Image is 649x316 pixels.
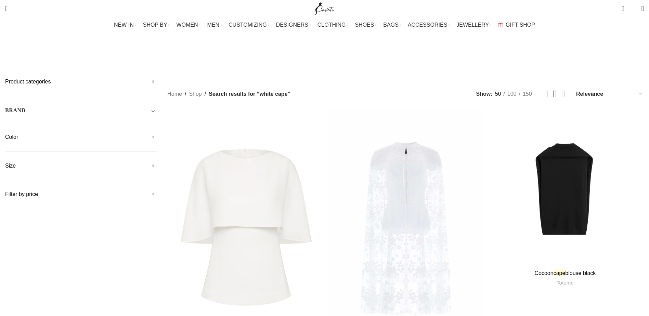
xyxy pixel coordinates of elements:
[2,2,11,15] a: Search
[383,18,401,32] a: BAGS
[520,90,534,98] a: 150
[209,90,290,98] span: Search results for “white cape”
[229,22,267,28] span: CUSTOMIZING
[505,90,519,98] a: 100
[229,18,269,32] a: CUSTOMIZING
[355,22,374,28] span: SHOES
[622,3,627,9] span: 0
[495,91,501,97] span: 50
[177,22,198,28] span: WOMEN
[408,22,447,28] span: ACCESSORIES
[618,2,627,15] a: 0
[5,190,157,198] h5: Filter by price
[486,109,644,266] a: Cocoon <em class="algolia-search-highlight">cape</em> blouse black
[456,18,491,32] a: JEWELLERY
[498,18,535,32] a: GIFT SHOP
[5,133,157,141] h5: Color
[493,90,504,98] a: 50
[5,162,157,170] h5: Size
[189,90,202,98] a: Shop
[456,22,489,28] span: JEWELLERY
[2,18,647,32] div: Main navigation
[554,270,566,276] em: cape
[167,90,290,98] nav: Breadcrumb
[276,22,308,28] span: DESIGNERS
[507,91,517,97] span: 100
[276,18,311,32] a: DESIGNERS
[561,89,565,99] a: Grid view 4
[534,270,596,276] a: Cocooncapeblouse black
[231,39,418,57] h1: Search results: “white cape”
[523,91,532,97] span: 150
[575,89,644,99] select: Shop order
[177,18,200,32] a: WOMEN
[355,18,376,32] a: SHOES
[207,22,220,28] span: MEN
[114,22,134,28] span: NEW IN
[5,107,26,114] h5: BRAND
[317,18,348,32] a: CLOTHING
[383,22,398,28] span: BAGS
[143,18,170,32] a: SHOP BY
[506,22,535,28] span: GIFT SHOP
[207,18,222,32] a: MEN
[5,78,157,85] h5: Product categories
[545,89,548,99] a: Grid view 2
[167,90,182,98] a: Home
[476,90,493,98] span: Show
[629,2,636,15] div: My Wishlist
[114,18,136,32] a: NEW IN
[408,18,450,32] a: ACCESSORIES
[313,5,336,11] a: Site logo
[631,7,636,12] span: 0
[553,89,557,99] a: Grid view 3
[498,23,503,27] img: GiftBag
[557,279,574,286] a: Toteme
[143,22,167,28] span: SHOP BY
[5,106,157,119] div: Toggle filter
[317,22,346,28] span: CLOTHING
